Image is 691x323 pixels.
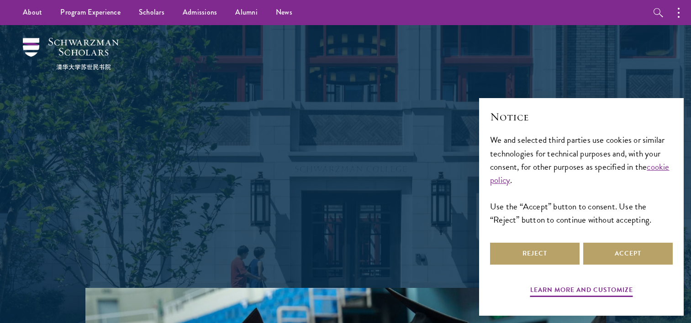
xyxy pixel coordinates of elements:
[583,243,673,265] button: Accept
[490,243,580,265] button: Reject
[23,38,119,70] img: Schwarzman Scholars
[530,284,633,298] button: Learn more and customize
[490,109,673,125] h2: Notice
[490,133,673,226] div: We and selected third parties use cookies or similar technologies for technical purposes and, wit...
[490,160,670,187] a: cookie policy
